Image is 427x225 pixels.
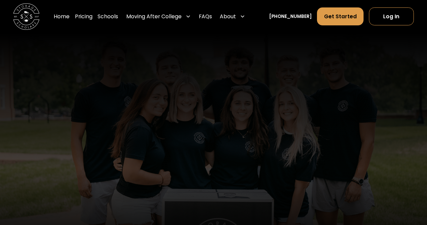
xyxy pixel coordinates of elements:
img: Storage Scholars main logo [13,3,39,30]
a: Schools [98,7,118,26]
a: FAQs [199,7,212,26]
a: Get Started [317,7,364,25]
a: [PHONE_NUMBER] [269,13,312,20]
a: Home [54,7,70,26]
div: About [220,13,236,20]
a: Log In [369,7,414,25]
div: Moving After College [126,13,182,20]
a: Pricing [75,7,92,26]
